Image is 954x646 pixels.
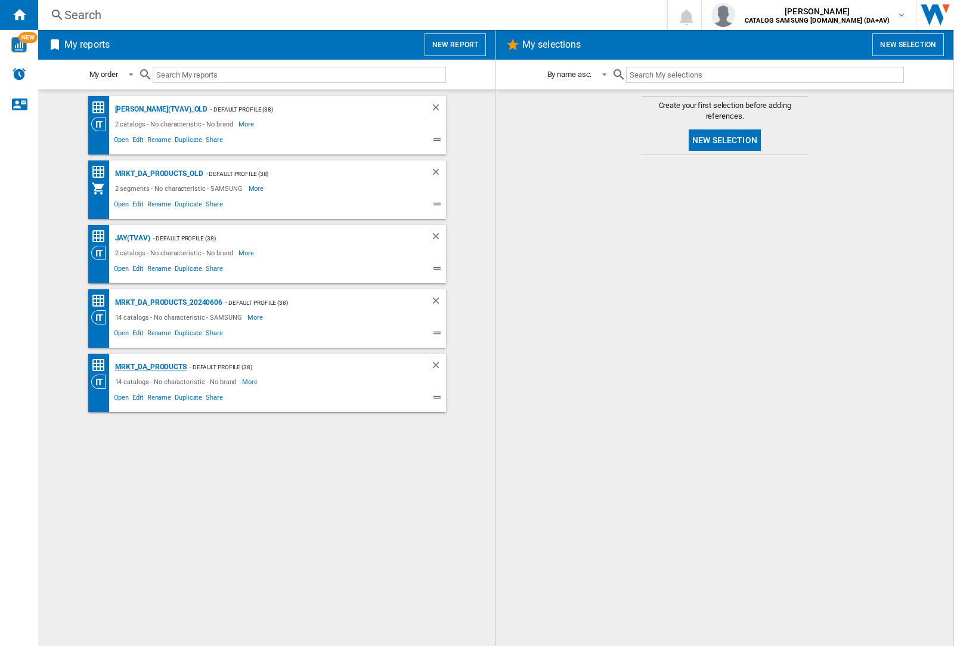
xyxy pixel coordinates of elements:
[91,310,112,324] div: Category View
[91,229,112,244] div: Price Matrix
[247,310,265,324] span: More
[642,100,809,122] span: Create your first selection before adding references.
[91,246,112,260] div: Category View
[112,231,150,246] div: JAY(TVAV)
[238,117,256,131] span: More
[145,327,173,342] span: Rename
[204,199,225,213] span: Share
[91,181,112,196] div: My Assortment
[12,67,26,81] img: alerts-logo.svg
[204,134,225,149] span: Share
[112,375,243,389] div: 14 catalogs - No characteristic - No brand
[430,102,446,117] div: Delete
[131,392,145,406] span: Edit
[689,129,761,151] button: New selection
[18,32,38,43] span: NEW
[91,358,112,373] div: Price Matrix
[173,392,204,406] span: Duplicate
[150,231,407,246] div: - Default profile (38)
[430,231,446,246] div: Delete
[145,134,173,149] span: Rename
[187,360,407,375] div: - Default profile (38)
[112,327,131,342] span: Open
[91,100,112,115] div: Price Matrix
[112,310,248,324] div: 14 catalogs - No characteristic - SAMSUNG
[112,392,131,406] span: Open
[91,117,112,131] div: Category View
[430,360,446,375] div: Delete
[249,181,266,196] span: More
[62,33,112,56] h2: My reports
[173,134,204,149] span: Duplicate
[112,360,187,375] div: MRKT_DA_PRODUCTS
[112,199,131,213] span: Open
[153,67,446,83] input: Search My reports
[131,327,145,342] span: Edit
[112,117,239,131] div: 2 catalogs - No characteristic - No brand
[91,293,112,308] div: Price Matrix
[112,102,208,117] div: [PERSON_NAME](TVAV)_old
[11,37,27,52] img: wise-card.svg
[222,295,406,310] div: - Default profile (38)
[145,392,173,406] span: Rename
[131,263,145,277] span: Edit
[626,67,903,83] input: Search My selections
[89,70,118,79] div: My order
[711,3,735,27] img: profile.jpg
[430,295,446,310] div: Delete
[173,199,204,213] span: Duplicate
[425,33,486,56] button: New report
[131,199,145,213] span: Edit
[242,375,259,389] span: More
[145,199,173,213] span: Rename
[520,33,583,56] h2: My selections
[173,263,204,277] span: Duplicate
[64,7,636,23] div: Search
[112,246,239,260] div: 2 catalogs - No characteristic - No brand
[204,263,225,277] span: Share
[204,327,225,342] span: Share
[872,33,944,56] button: New selection
[203,166,407,181] div: - Default profile (38)
[207,102,406,117] div: - Default profile (38)
[112,263,131,277] span: Open
[745,5,890,17] span: [PERSON_NAME]
[112,134,131,149] span: Open
[112,295,223,310] div: MRKT_DA_PRODUCTS_20240606
[745,17,890,24] b: CATALOG SAMSUNG [DOMAIN_NAME] (DA+AV)
[204,392,225,406] span: Share
[112,181,249,196] div: 2 segments - No characteristic - SAMSUNG
[91,165,112,180] div: Price Matrix
[131,134,145,149] span: Edit
[112,166,203,181] div: MRKT_DA_PRODUCTS_OLD
[430,166,446,181] div: Delete
[145,263,173,277] span: Rename
[173,327,204,342] span: Duplicate
[238,246,256,260] span: More
[91,375,112,389] div: Category View
[547,70,592,79] div: By name asc.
